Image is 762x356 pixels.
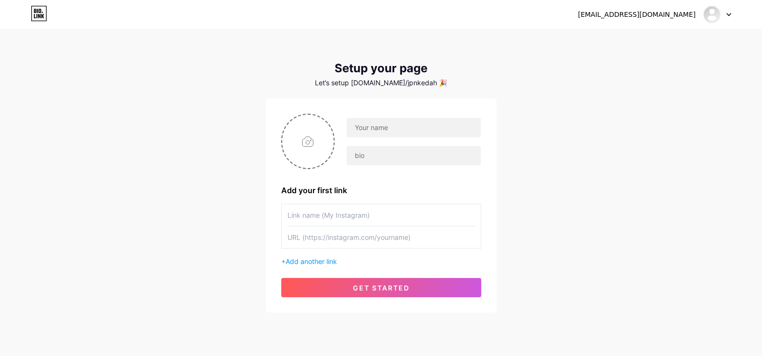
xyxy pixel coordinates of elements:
[287,204,475,226] input: Link name (My Instagram)
[266,62,497,75] div: Setup your page
[281,278,481,297] button: get started
[287,226,475,248] input: URL (https://instagram.com/yourname)
[281,185,481,196] div: Add your first link
[347,118,480,137] input: Your name
[703,5,721,24] img: JPN KEDAH - UNIT PENGURUSAN BAKAT (JPN-KEDAH)
[266,79,497,87] div: Let’s setup [DOMAIN_NAME]/jpnkedah 🎉
[353,284,410,292] span: get started
[281,256,481,266] div: +
[347,146,480,165] input: bio
[578,10,696,20] div: [EMAIL_ADDRESS][DOMAIN_NAME]
[286,257,337,265] span: Add another link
